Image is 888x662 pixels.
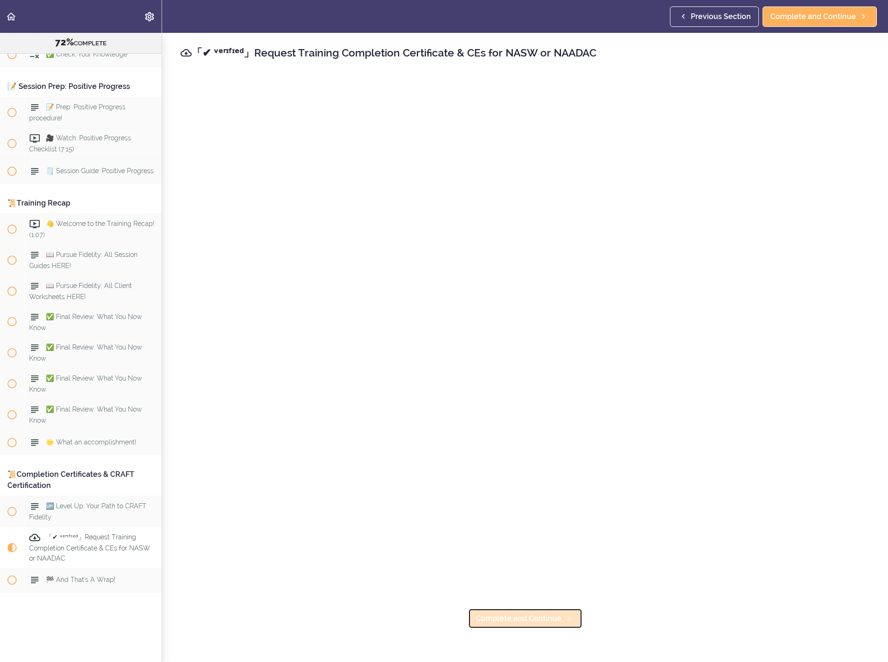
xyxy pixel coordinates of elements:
[29,344,142,362] span: ✅ Final Review: What You Now Know
[181,45,869,61] h2: 「✔ ᵛᵉʳᶦᶠᶦᵉᵈ」Request Training Completion Certificate & CEs for NASW or NAADAC
[29,406,142,424] span: ✅ Final Review: What You Now Know
[55,37,74,48] span: 72%
[29,313,142,331] span: ✅ Final Review: What You Now Know
[670,6,759,27] a: Previous Section
[468,608,582,629] a: Complete and Continue
[29,134,131,152] span: 🎥 Watch: Positive Progress Checklist (7:15)
[476,613,562,624] span: Complete and Continue
[29,282,132,300] span: 📖 Pursue Fidelity: All Client Worksheets HERE!
[29,220,154,238] span: 👋 Welcome to the Training Recap! (1:07)
[770,11,856,22] span: Complete and Continue
[46,576,115,584] span: 🏁 And That's A Wrap!
[29,534,150,562] span: 「✔ ᵛᵉʳᶦᶠᶦᵉᵈ」Request Training Completion Certificate & CEs for NASW or NAADAC
[763,6,877,27] a: Complete and Continue
[29,503,146,521] span: 🆙 Level Up: Your Path to CRAFT Fidelity
[29,103,125,121] span: 📝 Prep: Positive Progress procedure!
[29,375,142,393] span: ✅ Final Review: What You Now Know
[12,37,150,49] div: COMPLETE
[144,11,155,22] svg: Settings Menu
[6,11,17,22] svg: Back to course curriculum
[691,11,751,22] span: Previous Section
[29,251,138,269] span: 📖 Pursue Fidelity: All Session Guides HERE!
[46,167,154,175] span: 🗒️ Session Guide: Positive Progress
[46,439,136,446] span: 🌟 What an accomplishment!
[46,50,127,58] span: ✅ Check: Your Knowledge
